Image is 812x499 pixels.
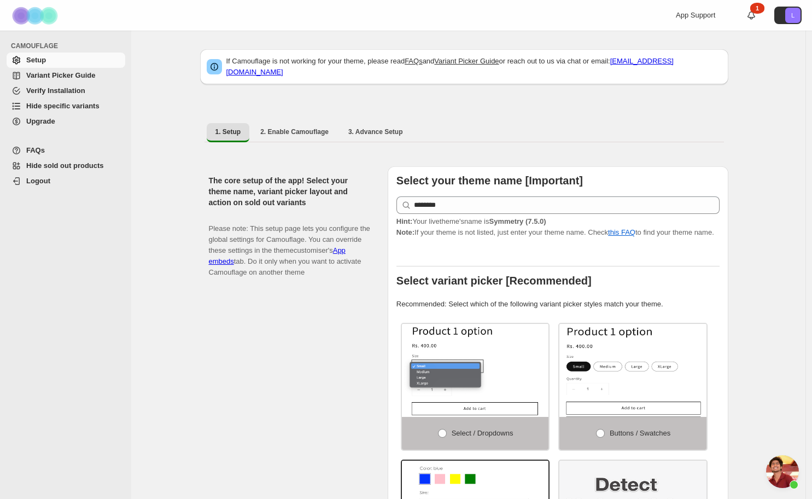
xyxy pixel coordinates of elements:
button: Avatar with initials L [774,7,802,24]
span: Avatar with initials L [785,8,801,23]
a: Hide specific variants [7,98,125,114]
span: Logout [26,177,50,185]
a: Logout [7,173,125,189]
a: Upgrade [7,114,125,129]
a: Hide sold out products [7,158,125,173]
p: If Camouflage is not working for your theme, please read and or reach out to us via chat or email: [226,56,722,78]
strong: Hint: [396,217,413,225]
span: Hide specific variants [26,102,100,110]
text: L [791,12,795,19]
span: CAMOUFLAGE [11,42,126,50]
span: Upgrade [26,117,55,125]
img: Select / Dropdowns [402,324,549,417]
div: 1 [750,3,764,14]
span: Select / Dropdowns [452,429,513,437]
span: 1. Setup [215,127,241,136]
span: Variant Picker Guide [26,71,95,79]
span: App Support [676,11,715,19]
p: Please note: This setup page lets you configure the global settings for Camouflage. You can overr... [209,212,370,278]
span: Your live theme's name is [396,217,546,225]
p: Recommended: Select which of the following variant picker styles match your theme. [396,299,720,310]
a: Variant Picker Guide [7,68,125,83]
a: FAQs [7,143,125,158]
span: FAQs [26,146,45,154]
p: If your theme is not listed, just enter your theme name. Check to find your theme name. [396,216,720,238]
h2: The core setup of the app! Select your theme name, variant picker layout and action on sold out v... [209,175,370,208]
span: 3. Advance Setup [348,127,403,136]
a: Setup [7,53,125,68]
a: this FAQ [608,228,635,236]
b: Select variant picker [Recommended] [396,275,592,287]
span: Buttons / Swatches [610,429,670,437]
img: Buttons / Swatches [559,324,706,417]
strong: Symmetry (7.5.0) [489,217,546,225]
span: Verify Installation [26,86,85,95]
span: Hide sold out products [26,161,104,170]
strong: Note: [396,228,414,236]
a: Verify Installation [7,83,125,98]
span: Setup [26,56,46,64]
img: Camouflage [9,1,63,31]
b: Select your theme name [Important] [396,175,583,187]
a: FAQs [405,57,423,65]
span: 2. Enable Camouflage [260,127,329,136]
a: 1 [746,10,757,21]
div: Open chat [766,455,799,488]
a: Variant Picker Guide [434,57,499,65]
